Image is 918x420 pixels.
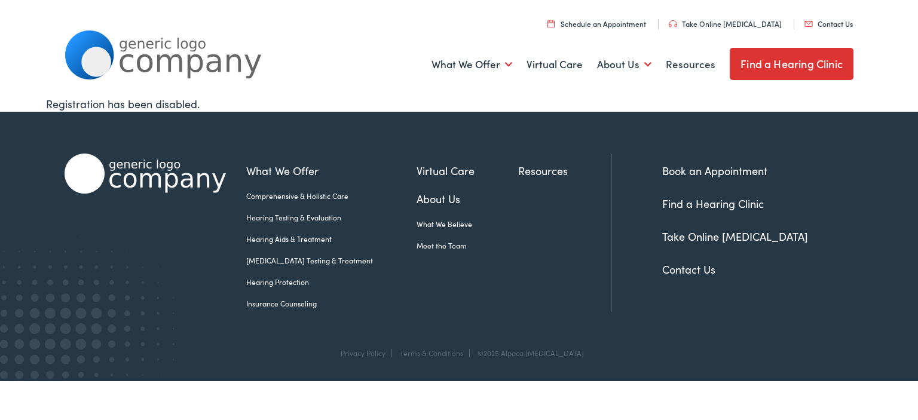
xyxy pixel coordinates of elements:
a: Take Online [MEDICAL_DATA] [662,229,808,244]
a: Resources [518,163,611,179]
a: Hearing Protection [246,277,417,287]
a: Contact Us [662,262,715,277]
a: About Us [597,42,651,87]
a: What We Offer [246,163,417,179]
a: Privacy Policy [341,348,385,358]
a: Resources [666,42,715,87]
div: ©2025 Alpaca [MEDICAL_DATA] [472,349,584,357]
a: Terms & Conditions [400,348,463,358]
a: [MEDICAL_DATA] Testing & Treatment [246,255,417,266]
a: Schedule an Appointment [547,19,646,29]
a: What We Believe [417,219,518,229]
a: Hearing Testing & Evaluation [246,212,417,223]
a: Contact Us [804,19,853,29]
a: What We Offer [432,42,512,87]
a: Take Online [MEDICAL_DATA] [669,19,782,29]
a: Insurance Counseling [246,298,417,309]
a: Virtual Care [527,42,583,87]
img: Alpaca Audiology [65,154,226,194]
div: Registration has been disabled. [46,96,872,112]
img: utility icon [547,20,555,27]
a: Virtual Care [417,163,518,179]
a: Comprehensive & Holistic Care [246,191,417,201]
a: About Us [417,191,518,207]
img: utility icon [804,21,813,27]
a: Hearing Aids & Treatment [246,234,417,244]
a: Book an Appointment [662,163,767,178]
a: Find a Hearing Clinic [730,48,853,80]
a: Meet the Team [417,240,518,251]
img: utility icon [669,20,677,27]
a: Find a Hearing Clinic [662,196,764,211]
